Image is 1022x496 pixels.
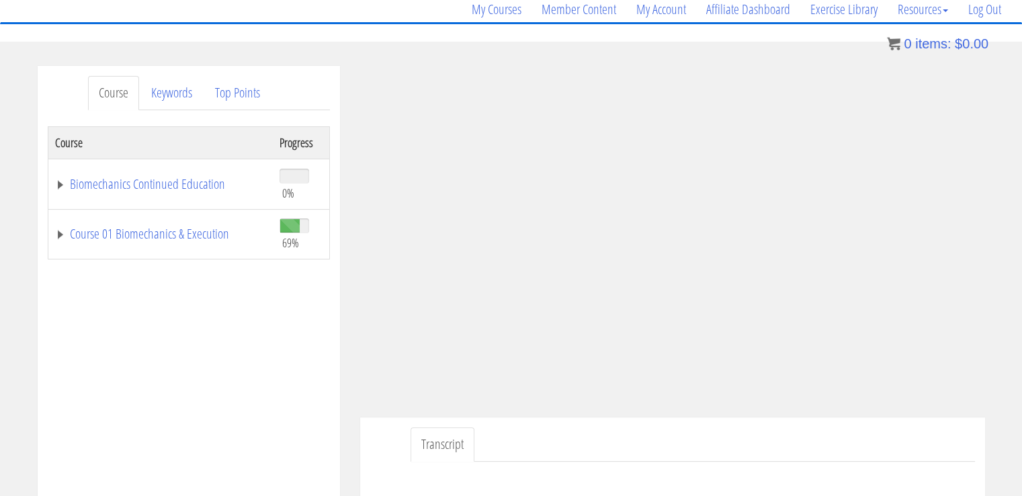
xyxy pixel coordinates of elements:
[55,177,266,191] a: Biomechanics Continued Education
[55,227,266,241] a: Course 01 Biomechanics & Execution
[955,36,988,51] bdi: 0.00
[955,36,962,51] span: $
[282,235,299,250] span: 69%
[411,427,474,462] a: Transcript
[48,126,273,159] th: Course
[915,36,951,51] span: items:
[88,76,139,110] a: Course
[273,126,329,159] th: Progress
[282,185,294,200] span: 0%
[887,37,900,50] img: icon11.png
[904,36,911,51] span: 0
[204,76,271,110] a: Top Points
[140,76,203,110] a: Keywords
[887,36,988,51] a: 0 items: $0.00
